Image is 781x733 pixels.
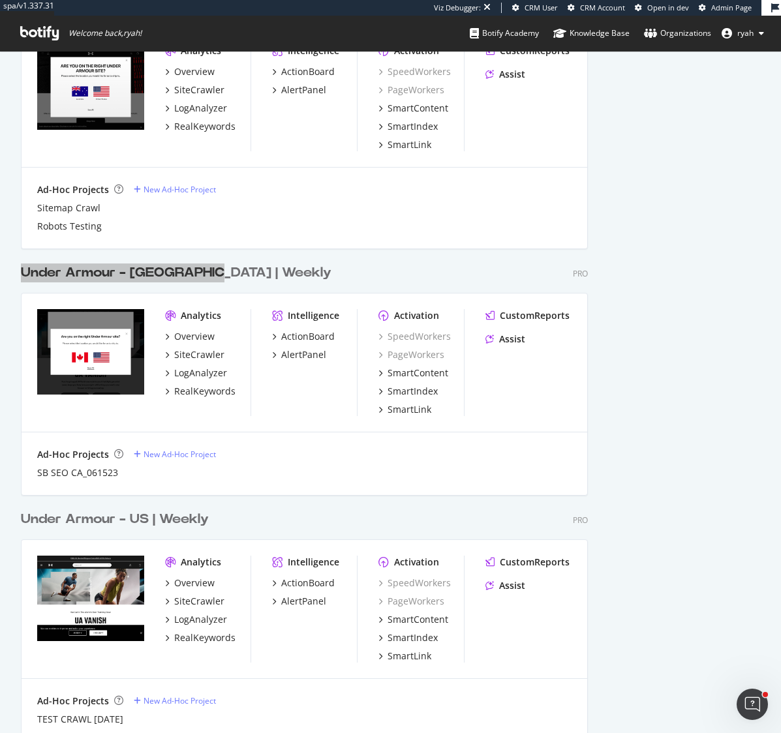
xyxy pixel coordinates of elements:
a: SmartLink [378,403,431,416]
div: SmartIndex [388,120,438,133]
div: Activation [394,309,439,322]
div: SiteCrawler [174,83,224,97]
a: Admin Page [699,3,752,13]
div: SmartLink [388,650,431,663]
div: Analytics [181,309,221,322]
span: Admin Page [711,3,752,12]
a: Botify Academy [470,16,539,51]
div: LogAnalyzer [174,366,227,380]
a: SiteCrawler [165,83,224,97]
a: SiteCrawler [165,348,224,361]
a: New Ad-Hoc Project [134,695,216,706]
a: Under Armour - [GEOGRAPHIC_DATA] | Weekly [21,263,337,282]
a: SmartContent [378,102,448,115]
a: Sitemap Crawl [37,202,100,215]
img: www.underarmour.com/en-us [37,556,144,641]
a: Organizations [644,16,711,51]
div: AlertPanel [281,83,326,97]
div: LogAnalyzer [174,102,227,115]
div: SmartIndex [388,631,438,644]
span: CRM User [525,3,558,12]
div: New Ad-Hoc Project [144,695,216,706]
a: LogAnalyzer [165,102,227,115]
div: SmartLink [388,403,431,416]
a: AlertPanel [272,83,326,97]
img: underarmour.com.au [37,44,144,130]
a: SpeedWorkers [378,576,451,590]
div: Ad-Hoc Projects [37,183,109,196]
div: ActionBoard [281,576,335,590]
span: ryah [737,27,754,38]
a: PageWorkers [378,348,444,361]
a: ActionBoard [272,576,335,590]
iframe: Intercom live chat [737,689,768,720]
div: Intelligence [288,309,339,322]
img: www.underarmour.ca/en-ca [37,309,144,395]
div: AlertPanel [281,595,326,608]
div: LogAnalyzer [174,613,227,626]
div: Under Armour - US | Weekly [21,510,209,529]
a: SmartLink [378,650,431,663]
div: Assist [499,68,525,81]
div: RealKeywords [174,385,236,398]
a: ActionBoard [272,330,335,343]
a: SmartIndex [378,120,438,133]
div: SpeedWorkers [378,65,451,78]
div: CustomReports [500,556,570,569]
div: SiteCrawler [174,348,224,361]
div: Assist [499,333,525,346]
a: CRM User [512,3,558,13]
a: New Ad-Hoc Project [134,184,216,195]
a: Overview [165,65,215,78]
span: CRM Account [580,3,625,12]
a: SmartIndex [378,631,438,644]
div: SmartContent [388,366,448,380]
div: Overview [174,65,215,78]
a: AlertPanel [272,595,326,608]
div: Ad-Hoc Projects [37,448,109,461]
div: Organizations [644,27,711,40]
div: Activation [394,556,439,569]
a: LogAnalyzer [165,366,227,380]
a: LogAnalyzer [165,613,227,626]
div: SmartLink [388,138,431,151]
div: SB SEO CA_061523 [37,466,118,479]
div: ActionBoard [281,330,335,343]
a: CustomReports [485,556,570,569]
a: SmartLink [378,138,431,151]
a: TEST CRAWL [DATE] [37,713,123,726]
a: PageWorkers [378,83,444,97]
div: CustomReports [500,309,570,322]
a: RealKeywords [165,631,236,644]
div: New Ad-Hoc Project [144,184,216,195]
a: Assist [485,68,525,81]
a: Overview [165,330,215,343]
a: Robots Testing [37,220,102,233]
a: RealKeywords [165,385,236,398]
div: SmartContent [388,102,448,115]
div: SiteCrawler [174,595,224,608]
div: Botify Academy [470,27,539,40]
a: Overview [165,576,215,590]
div: Overview [174,330,215,343]
div: Assist [499,579,525,592]
a: SmartContent [378,366,448,380]
div: RealKeywords [174,120,236,133]
div: Pro [573,515,588,526]
a: SpeedWorkers [378,330,451,343]
a: New Ad-Hoc Project [134,449,216,460]
a: Assist [485,579,525,592]
a: PageWorkers [378,595,444,608]
div: SmartIndex [388,385,438,398]
div: AlertPanel [281,348,326,361]
span: Welcome back, ryah ! [69,28,142,38]
a: SiteCrawler [165,595,224,608]
div: Under Armour - [GEOGRAPHIC_DATA] | Weekly [21,263,331,282]
div: New Ad-Hoc Project [144,449,216,460]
